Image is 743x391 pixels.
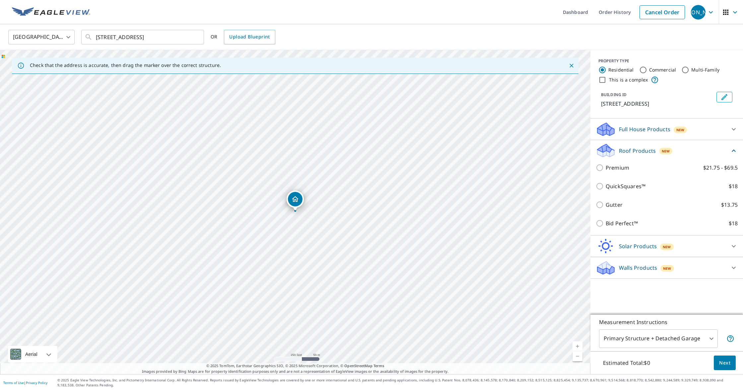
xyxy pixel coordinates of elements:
p: Roof Products [619,147,656,155]
div: Aerial [8,346,57,363]
div: Primary Structure + Detached Garage [599,329,718,348]
button: Next [714,356,736,370]
a: Upload Blueprint [224,30,275,44]
p: Walls Products [619,264,657,272]
button: Close [567,61,576,70]
div: Dropped pin, building 1, Residential property, 413 Chesapeake Dr Great Falls, VA 22066 [287,191,304,211]
span: Your report will include the primary structure and a detached garage if one exists. [726,335,734,343]
a: Privacy Policy [26,380,47,385]
a: Current Level 17, Zoom Out [573,351,582,361]
a: Current Level 17, Zoom In [573,341,582,351]
a: Terms of Use [3,380,24,385]
span: © 2025 TomTom, Earthstar Geographics SIO, © 2025 Microsoft Corporation, © [206,363,384,369]
p: Full House Products [619,125,670,133]
span: New [663,266,671,271]
div: Walls ProductsNew [596,260,738,276]
div: Full House ProductsNew [596,121,738,137]
p: Measurement Instructions [599,318,734,326]
p: Check that the address is accurate, then drag the marker over the correct structure. [30,62,221,68]
div: Solar ProductsNew [596,238,738,254]
label: Commercial [649,67,676,73]
p: © 2025 Eagle View Technologies, Inc. and Pictometry International Corp. All Rights Reserved. Repo... [57,378,740,388]
input: Search by address or latitude-longitude [96,28,190,46]
div: Roof ProductsNew [596,143,738,158]
button: Edit building 1 [716,92,732,102]
label: Multi-Family [691,67,719,73]
p: [STREET_ADDRESS] [601,100,714,108]
p: $18 [729,219,738,227]
p: Solar Products [619,242,657,250]
label: This is a complex [609,77,648,83]
p: $13.75 [721,201,738,209]
div: PROPERTY TYPE [598,58,735,64]
span: Next [719,359,730,367]
p: $21.75 - $69.5 [703,164,738,172]
label: Residential [608,67,634,73]
a: OpenStreetMap [344,363,372,368]
p: | [3,381,47,385]
span: New [676,127,684,133]
a: Cancel Order [640,5,685,19]
p: Estimated Total: $0 [598,356,655,370]
div: Aerial [23,346,39,363]
p: Gutter [606,201,623,209]
p: Premium [606,164,629,172]
span: Upload Blueprint [229,33,270,41]
img: EV Logo [12,7,90,17]
div: [PERSON_NAME] [691,5,706,20]
div: OR [211,30,275,44]
p: Bid Perfect™ [606,219,638,227]
p: $18 [729,182,738,190]
span: New [662,148,670,154]
p: QuickSquares™ [606,182,645,190]
a: Terms [373,363,384,368]
p: BUILDING ID [601,92,627,97]
span: New [663,244,671,250]
div: [GEOGRAPHIC_DATA] [8,28,75,46]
